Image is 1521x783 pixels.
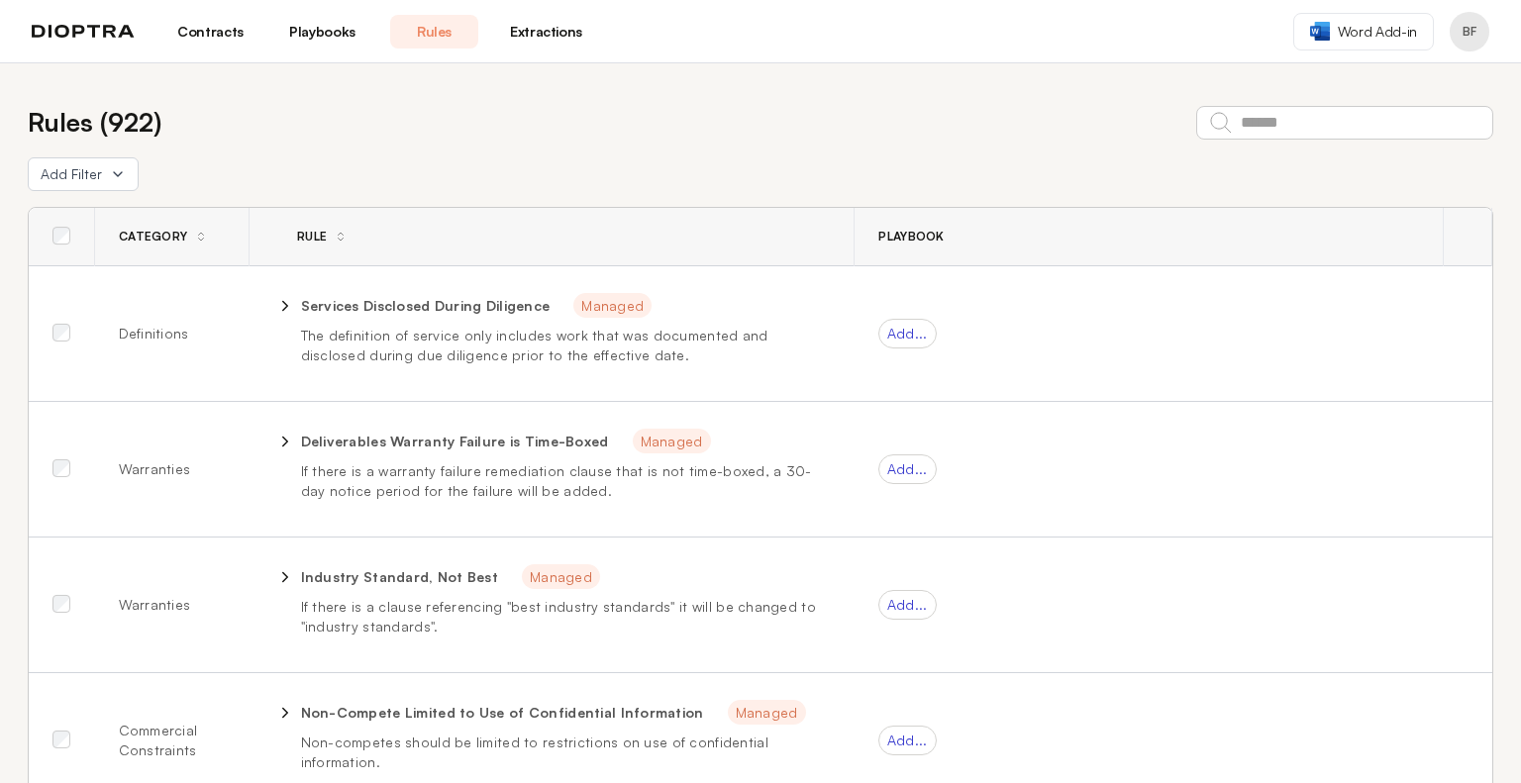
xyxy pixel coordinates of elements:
div: Add... [878,590,937,620]
div: Rule [273,229,327,245]
p: Industry Standard, Not Best [301,567,499,587]
a: Word Add-in [1293,13,1434,50]
h2: Rules ( 922 ) [28,103,161,142]
span: Managed [728,700,806,725]
p: Non-competes should be limited to restrictions on use of confidential information. [301,733,831,772]
a: Playbooks [278,15,366,49]
span: Managed [633,429,711,453]
p: If there is a clause referencing "best industry standards" it will be changed to "industry standa... [301,597,831,636]
span: Add Filter [41,164,102,184]
img: logo [32,25,135,39]
div: Add... [878,726,937,755]
td: Warranties [95,538,250,673]
span: Playbook [878,229,944,245]
span: Word Add-in [1338,22,1417,42]
a: Contracts [166,15,254,49]
img: word [1310,22,1330,41]
td: Definitions [95,266,250,402]
span: Managed [573,293,652,318]
p: If there is a warranty failure remediation clause that is not time-boxed, a 30-day notice period ... [301,461,831,501]
span: Category [119,229,187,245]
a: Extractions [502,15,590,49]
td: Warranties [95,402,250,538]
span: Managed [522,564,600,589]
p: Non-Compete Limited to Use of Confidential Information [301,703,704,723]
div: Add... [878,319,937,348]
p: Services Disclosed During Diligence [301,296,551,316]
p: The definition of service only includes work that was documented and disclosed during due diligen... [301,326,831,365]
p: Deliverables Warranty Failure is Time-Boxed [301,432,609,451]
button: Add Filter [28,157,139,191]
a: Rules [390,15,478,49]
button: Profile menu [1450,12,1489,51]
div: Add... [878,454,937,484]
